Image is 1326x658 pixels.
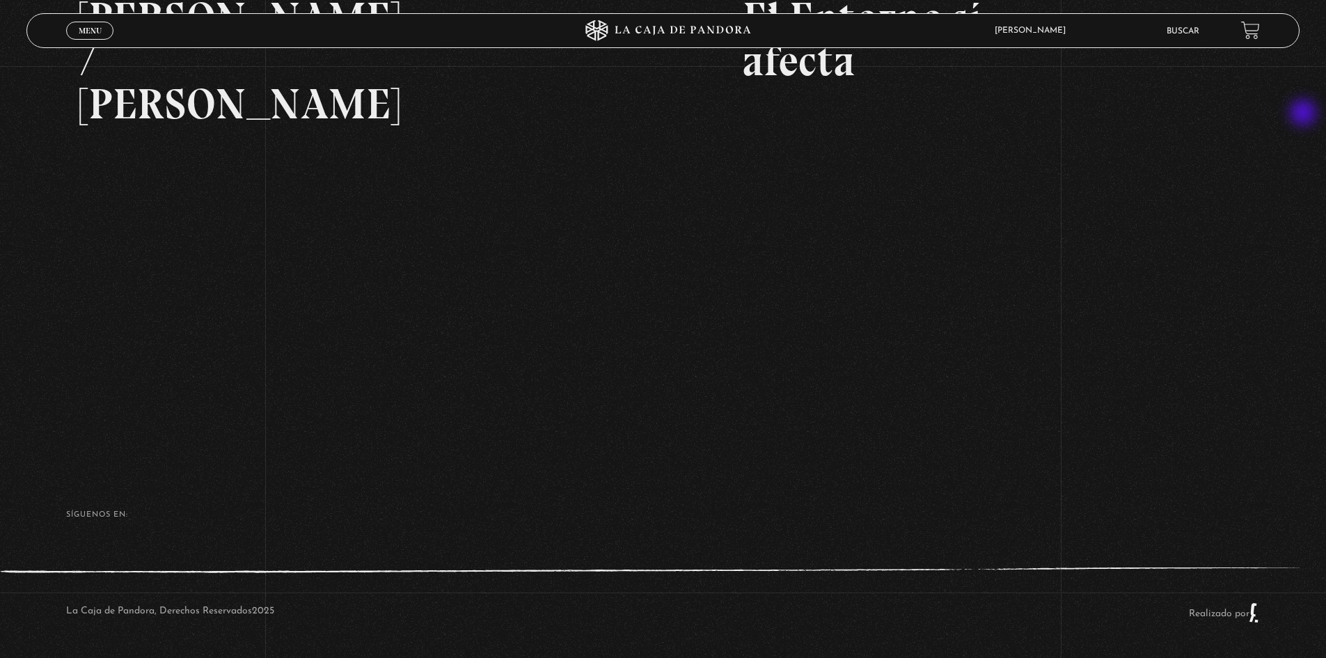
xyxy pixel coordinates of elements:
[988,26,1080,35] span: [PERSON_NAME]
[66,602,274,623] p: La Caja de Pandora, Derechos Reservados 2025
[79,26,102,35] span: Menu
[1241,21,1260,40] a: View your shopping cart
[74,38,106,48] span: Cerrar
[1167,27,1199,36] a: Buscar
[66,511,1260,519] h4: SÍguenos en:
[1189,609,1260,619] a: Realizado por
